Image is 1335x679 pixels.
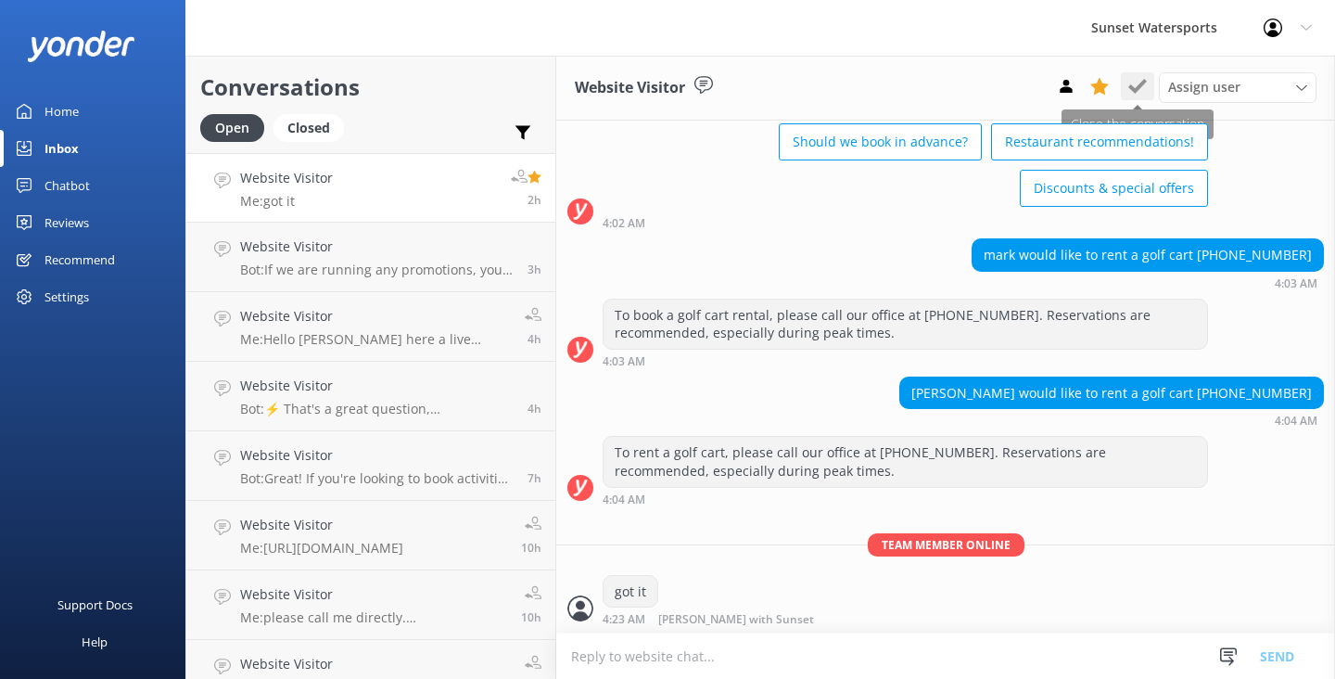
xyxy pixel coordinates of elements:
div: Settings [44,278,89,315]
div: Recommend [44,241,115,278]
div: got it [604,576,657,608]
div: Open [200,114,264,142]
p: Bot: Great! If you're looking to book activities in [GEOGRAPHIC_DATA], you can do so by visiting ... [240,470,514,487]
div: 04:03pm 17-Aug-2025 (UTC -05:00) America/Cancun [972,276,1324,289]
a: Website VisitorMe:got it2h [186,153,555,223]
a: Open [200,117,273,137]
a: Closed [273,117,353,137]
span: 09:01am 17-Aug-2025 (UTC -05:00) America/Cancun [521,540,541,556]
span: 04:23pm 17-Aug-2025 (UTC -05:00) America/Cancun [528,192,541,208]
a: Website VisitorBot:If we are running any promotions, you will see the promo code on the tour page... [186,223,555,292]
button: Discounts & special offers [1020,170,1208,207]
a: Website VisitorMe:Hello [PERSON_NAME] here a live agent, riders are $30 depending on how full the... [186,292,555,362]
div: Help [82,623,108,660]
a: Website VisitorMe:please call me directly. [PERSON_NAME] at [PHONE_NUMBER]10h [186,570,555,640]
div: Inbox [44,130,79,167]
div: 04:23pm 17-Aug-2025 (UTC -05:00) America/Cancun [603,612,874,626]
strong: 4:04 AM [1275,416,1317,427]
h2: Conversations [200,70,541,105]
strong: 4:03 AM [603,356,645,367]
div: Reviews [44,204,89,241]
h4: Website Visitor [240,237,514,257]
span: 04:05pm 17-Aug-2025 (UTC -05:00) America/Cancun [528,262,541,277]
span: 03:00pm 17-Aug-2025 (UTC -05:00) America/Cancun [528,401,541,416]
div: 04:04pm 17-Aug-2025 (UTC -05:00) America/Cancun [899,414,1324,427]
a: Website VisitorBot:⚡ That's a great question, unfortunately I do not know the answer. I'm going t... [186,362,555,431]
div: Home [44,93,79,130]
button: Should we book in advance? [779,123,982,160]
h3: Website Visitor [575,76,685,100]
div: To book a golf cart rental, please call our office at [PHONE_NUMBER]. Reservations are recommende... [604,300,1207,349]
div: Support Docs [57,586,133,623]
div: To rent a golf cart, please call our office at [PHONE_NUMBER]. Reservations are recommended, espe... [604,437,1207,486]
h4: Website Visitor [240,584,507,605]
a: Website VisitorMe:[URL][DOMAIN_NAME]10h [186,501,555,570]
div: 04:02pm 17-Aug-2025 (UTC -05:00) America/Cancun [603,216,1208,229]
h4: Website Visitor [240,654,507,674]
a: Website VisitorBot:Great! If you're looking to book activities in [GEOGRAPHIC_DATA], you can do s... [186,431,555,501]
div: 04:03pm 17-Aug-2025 (UTC -05:00) America/Cancun [603,354,1208,367]
span: Assign user [1168,77,1240,97]
span: Team member online [868,533,1024,557]
p: Bot: ⚡ That's a great question, unfortunately I do not know the answer. I'm going to reach out to... [240,401,514,417]
strong: 4:03 AM [1275,278,1317,289]
strong: 4:23 AM [603,614,645,626]
p: Me: [URL][DOMAIN_NAME] [240,540,403,557]
p: Me: please call me directly. [PERSON_NAME] at [PHONE_NUMBER] [240,609,507,626]
strong: 4:04 AM [603,494,645,506]
h4: Website Visitor [240,445,514,466]
span: 11:38am 17-Aug-2025 (UTC -05:00) America/Cancun [528,470,541,486]
span: [PERSON_NAME] with Sunset [658,614,814,626]
p: Bot: If we are running any promotions, you will see the promo code on the tour page. Make sure to... [240,262,514,278]
h4: Website Visitor [240,376,514,396]
div: [PERSON_NAME] would like to rent a golf cart [PHONE_NUMBER] [900,378,1323,409]
strong: 4:02 AM [603,218,645,229]
h4: Website Visitor [240,306,511,327]
p: Me: got it [240,193,333,210]
span: 08:57am 17-Aug-2025 (UTC -05:00) America/Cancun [521,609,541,625]
div: 04:04pm 17-Aug-2025 (UTC -05:00) America/Cancun [603,493,1208,506]
div: mark would like to rent a golf cart [PHONE_NUMBER] [973,239,1323,271]
p: Me: Hello [PERSON_NAME] here a live agent, riders are $30 depending on how full the boat is. The ... [240,331,511,348]
div: Closed [273,114,344,142]
h4: Website Visitor [240,515,403,535]
img: yonder-white-logo.png [28,31,134,61]
button: Restaurant recommendations! [991,123,1208,160]
div: Chatbot [44,167,90,204]
span: 03:01pm 17-Aug-2025 (UTC -05:00) America/Cancun [528,331,541,347]
div: Assign User [1159,72,1316,102]
h4: Website Visitor [240,168,333,188]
